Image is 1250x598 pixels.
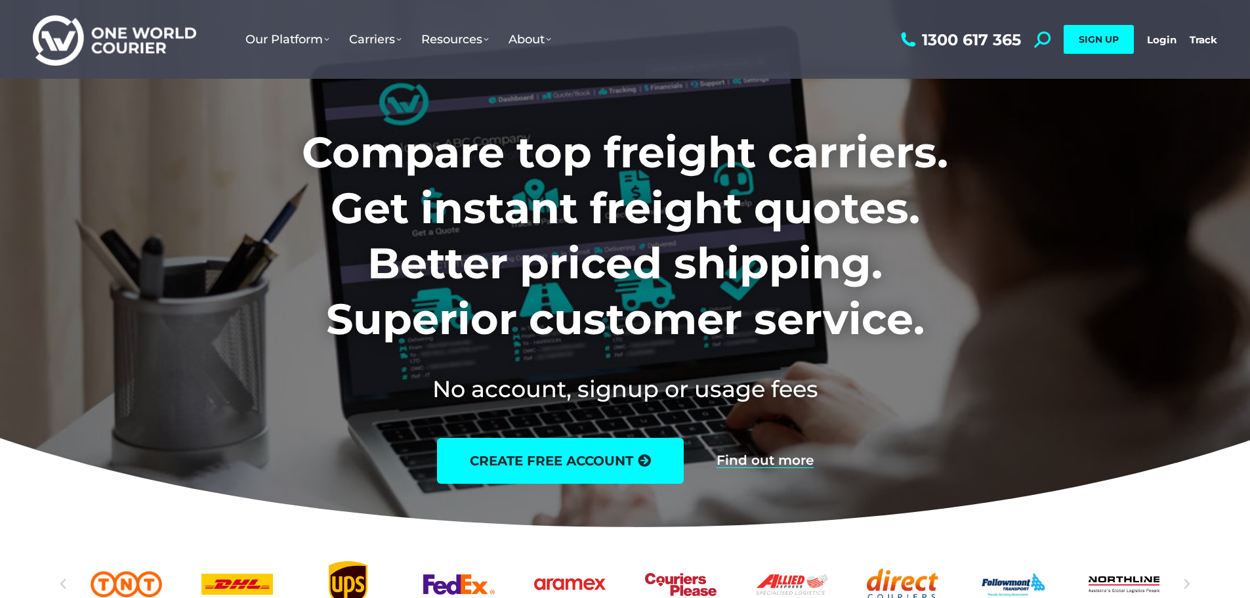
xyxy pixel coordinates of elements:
img: One World Courier [33,13,196,66]
span: Carriers [349,32,402,47]
h1: Compare top freight carriers. Get instant freight quotes. Better priced shipping. Superior custom... [215,125,1035,347]
a: Find out more [717,454,814,468]
a: Our Platform [236,19,339,60]
a: About [499,19,561,60]
a: create free account [437,438,684,484]
h2: No account, signup or usage fees [215,373,1035,405]
a: SIGN UP [1064,25,1134,54]
span: SIGN UP [1079,33,1119,45]
span: Resources [421,32,489,47]
a: Track [1190,33,1217,46]
span: Our Platform [245,32,329,47]
a: 1300 617 365 [898,32,1021,48]
a: Login [1147,33,1177,46]
span: About [509,32,551,47]
a: Resources [411,19,499,60]
a: Carriers [339,19,411,60]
